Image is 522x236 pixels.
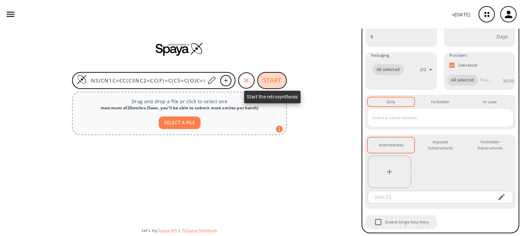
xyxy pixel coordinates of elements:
[503,78,514,84] p: 39 / 39
[497,33,508,40] p: Days
[467,138,513,153] button: Forbidden Substructures
[87,77,205,84] input: Enter SMILES
[385,219,430,225] span: Enable Single Step Retry
[159,116,201,129] button: SELECT A FILE
[368,97,414,106] button: Only
[483,99,497,105] div: At Least
[422,139,458,151] div: Imposed Substructures
[370,33,373,40] p: $
[431,99,450,105] div: Forbidden
[244,91,300,103] div: Start the retrosynthesis
[78,105,281,111] div: maximum of 20 smiles ( Soon, you'll be able to submit more smiles per batch )
[449,52,467,58] span: Providers
[458,62,478,68] p: Literature
[77,74,87,85] img: Logo Spaya
[371,112,500,123] input: Select a name reaction
[158,228,177,233] button: Spaya API
[142,228,356,233] div: Let's try:
[368,138,414,153] button: Intermediates
[257,72,287,89] button: START
[387,99,395,105] div: Only
[156,42,203,56] img: Spaya logo
[78,98,281,105] p: Drag and drop a file or click to select one
[182,228,217,233] button: PySpaya Notebook
[371,215,385,229] span: Enable Single Step Retry
[447,77,478,84] span: All selected
[365,214,438,230] div: When Single Step Retry is enabled, if no route is found during retrosynthesis, a retry is trigger...
[420,67,426,72] p: 2 / 2
[177,228,182,233] span: |
[467,97,513,106] button: At Least
[478,75,493,86] input: Provider name
[452,11,470,18] p: v [DATE]
[371,52,389,58] span: Packaging
[472,139,508,151] div: Forbidden Substructures
[370,191,492,203] input: SMILES
[417,97,464,106] button: Forbidden
[372,66,404,73] span: All selected
[417,138,464,153] button: Imposed Substructures
[379,142,403,148] div: Intermediates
